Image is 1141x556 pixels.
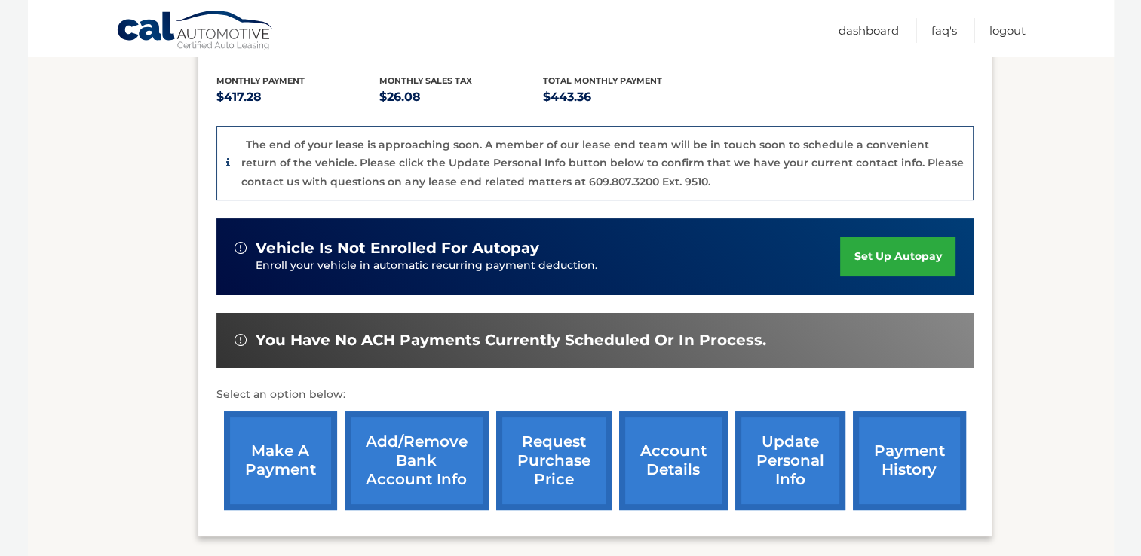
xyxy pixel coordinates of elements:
span: Total Monthly Payment [543,75,662,86]
a: FAQ's [931,18,957,43]
p: Enroll your vehicle in automatic recurring payment deduction. [256,258,841,274]
span: vehicle is not enrolled for autopay [256,239,539,258]
p: Select an option below: [216,386,974,404]
a: request purchase price [496,411,612,510]
a: Dashboard [839,18,899,43]
a: Add/Remove bank account info [345,411,489,510]
a: make a payment [224,411,337,510]
a: update personal info [735,411,845,510]
a: Cal Automotive [116,10,275,53]
p: $443.36 [543,87,707,108]
a: account details [619,411,728,510]
p: $417.28 [216,87,380,108]
a: set up autopay [840,237,955,276]
img: alert-white.svg [235,334,247,346]
span: Monthly Payment [216,75,305,86]
img: alert-white.svg [235,242,247,254]
span: Monthly sales Tax [379,75,472,86]
a: Logout [989,18,1026,43]
p: $26.08 [379,87,543,108]
span: You have no ACH payments currently scheduled or in process. [256,331,766,350]
p: The end of your lease is approaching soon. A member of our lease end team will be in touch soon t... [241,138,964,188]
a: payment history [853,411,966,510]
